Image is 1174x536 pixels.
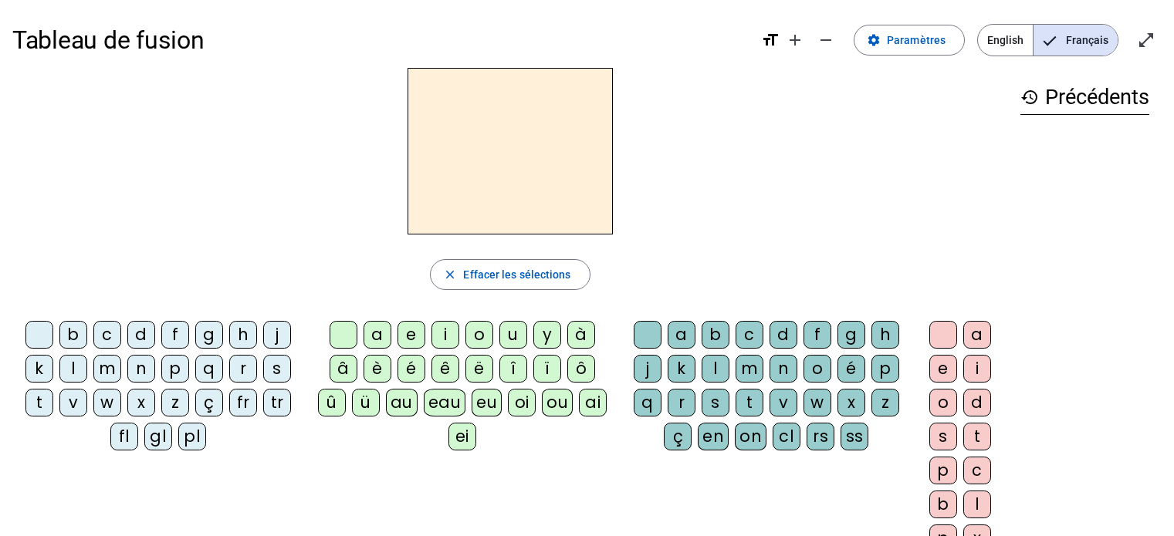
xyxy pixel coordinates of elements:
[668,389,695,416] div: r
[702,389,729,416] div: s
[1034,25,1118,56] span: Français
[963,389,991,416] div: d
[770,389,797,416] div: v
[786,31,804,49] mat-icon: add
[837,389,865,416] div: x
[330,355,357,383] div: â
[963,423,991,450] div: t
[465,321,493,349] div: o
[93,355,121,383] div: m
[804,389,831,416] div: w
[963,457,991,484] div: c
[929,457,957,484] div: p
[533,321,561,349] div: y
[929,355,957,383] div: e
[386,389,418,416] div: au
[770,355,797,383] div: n
[817,31,835,49] mat-icon: remove
[698,423,729,450] div: en
[263,321,291,349] div: j
[841,423,868,450] div: ss
[567,355,595,383] div: ô
[465,355,493,383] div: ë
[127,355,155,383] div: n
[804,321,831,349] div: f
[542,389,573,416] div: ou
[854,25,965,56] button: Paramètres
[634,389,661,416] div: q
[780,25,810,56] button: Augmenter la taille de la police
[161,321,189,349] div: f
[567,321,595,349] div: à
[977,24,1118,56] mat-button-toggle-group: Language selection
[837,355,865,383] div: é
[431,355,459,383] div: ê
[1137,31,1155,49] mat-icon: open_in_full
[804,355,831,383] div: o
[59,321,87,349] div: b
[668,321,695,349] div: a
[887,31,946,49] span: Paramètres
[499,355,527,383] div: î
[929,423,957,450] div: s
[702,321,729,349] div: b
[448,423,476,450] div: ei
[871,389,899,416] div: z
[430,259,590,290] button: Effacer les sélections
[533,355,561,383] div: ï
[59,389,87,416] div: v
[195,389,223,416] div: ç
[424,389,466,416] div: eau
[12,15,749,65] h1: Tableau de fusion
[263,389,291,416] div: tr
[579,389,607,416] div: ai
[508,389,536,416] div: oi
[93,321,121,349] div: c
[702,355,729,383] div: l
[144,423,172,450] div: gl
[25,389,53,416] div: t
[263,355,291,383] div: s
[736,389,763,416] div: t
[431,321,459,349] div: i
[499,321,527,349] div: u
[929,389,957,416] div: o
[364,355,391,383] div: è
[178,423,206,450] div: pl
[978,25,1033,56] span: English
[867,33,881,47] mat-icon: settings
[773,423,800,450] div: cl
[443,268,457,281] mat-icon: close
[871,355,899,383] div: p
[229,321,257,349] div: h
[963,490,991,518] div: l
[668,355,695,383] div: k
[735,423,766,450] div: on
[761,31,780,49] mat-icon: format_size
[398,321,425,349] div: e
[634,355,661,383] div: j
[229,355,257,383] div: r
[161,355,189,383] div: p
[352,389,380,416] div: ü
[963,321,991,349] div: a
[318,389,346,416] div: û
[1020,80,1149,115] h3: Précédents
[664,423,692,450] div: ç
[195,321,223,349] div: g
[1020,88,1039,106] mat-icon: history
[871,321,899,349] div: h
[161,389,189,416] div: z
[810,25,841,56] button: Diminuer la taille de la police
[59,355,87,383] div: l
[1131,25,1162,56] button: Entrer en plein écran
[127,321,155,349] div: d
[736,321,763,349] div: c
[398,355,425,383] div: é
[25,355,53,383] div: k
[463,265,570,284] span: Effacer les sélections
[472,389,502,416] div: eu
[364,321,391,349] div: a
[770,321,797,349] div: d
[229,389,257,416] div: fr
